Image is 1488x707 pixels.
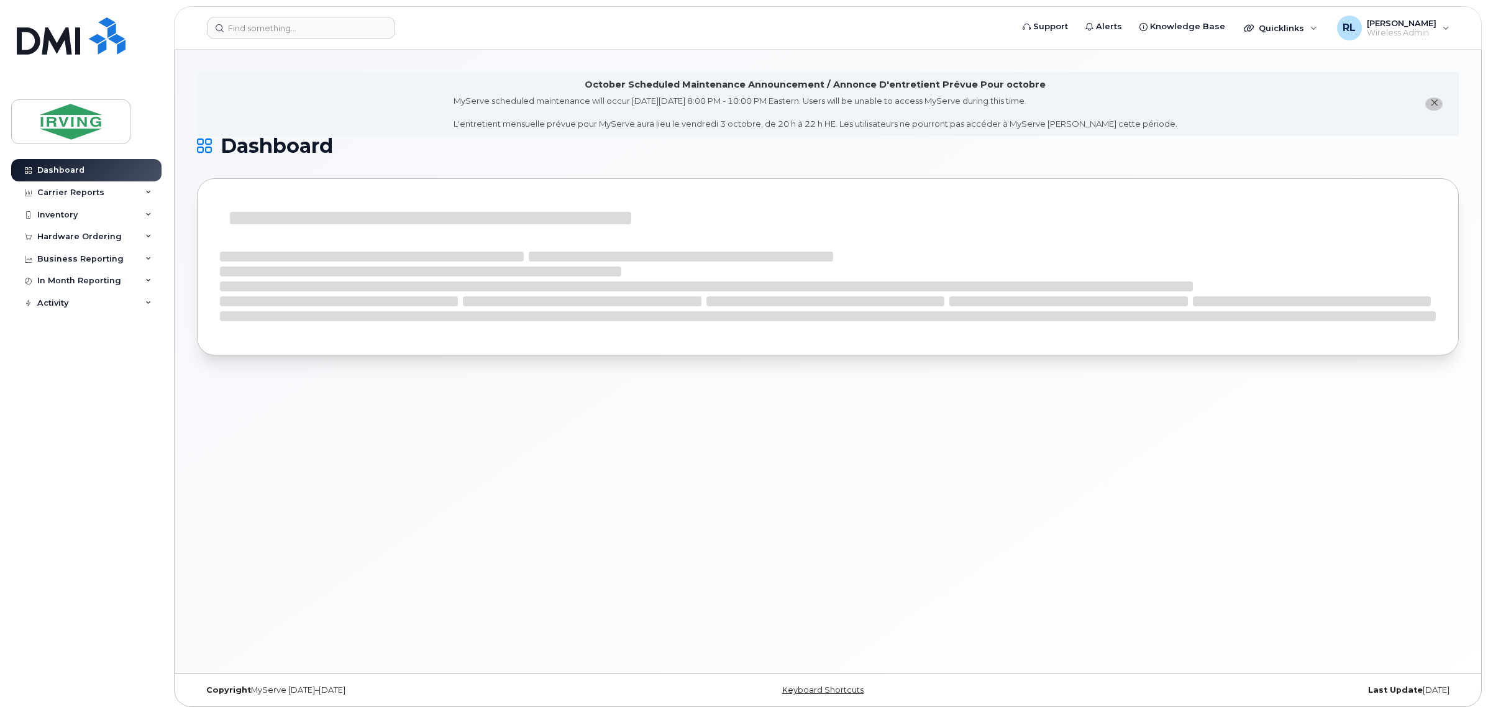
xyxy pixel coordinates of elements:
[206,685,251,695] strong: Copyright
[1425,98,1443,111] button: close notification
[585,78,1046,91] div: October Scheduled Maintenance Announcement / Annonce D'entretient Prévue Pour octobre
[1038,685,1459,695] div: [DATE]
[1368,685,1423,695] strong: Last Update
[221,137,333,155] span: Dashboard
[454,95,1177,130] div: MyServe scheduled maintenance will occur [DATE][DATE] 8:00 PM - 10:00 PM Eastern. Users will be u...
[197,685,618,695] div: MyServe [DATE]–[DATE]
[782,685,864,695] a: Keyboard Shortcuts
